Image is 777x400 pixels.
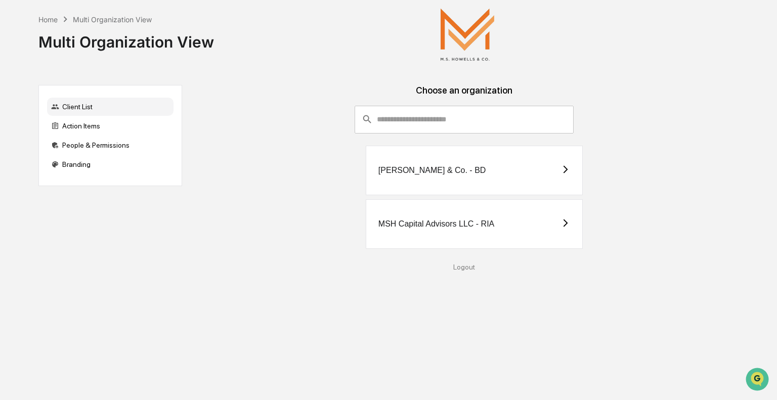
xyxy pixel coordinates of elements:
div: Start new chat [34,77,166,87]
div: Branding [47,155,174,173]
div: We're available if you need us! [34,87,128,96]
span: Data Lookup [20,147,64,157]
div: 🗄️ [73,128,81,137]
span: Preclearance [20,127,65,138]
button: Start new chat [172,80,184,93]
a: 🖐️Preclearance [6,123,69,142]
div: Client List [47,98,174,116]
div: consultant-dashboard__filter-organizations-search-bar [355,106,574,133]
a: 🗄️Attestations [69,123,129,142]
div: MSH Capital Advisors LLC - RIA [378,219,494,229]
a: Powered byPylon [71,171,122,179]
div: [PERSON_NAME] & Co. - BD [378,166,486,175]
img: 1746055101610-c473b297-6a78-478c-a979-82029cc54cd1 [10,77,28,96]
img: M.S. Howells & Co. [417,8,518,61]
div: People & Permissions [47,136,174,154]
div: Multi Organization View [73,15,152,24]
div: Action Items [47,117,174,135]
p: How can we help? [10,21,184,37]
div: Home [38,15,58,24]
div: Multi Organization View [38,25,214,51]
a: 🔎Data Lookup [6,143,68,161]
iframe: Open customer support [745,367,772,394]
div: 🔎 [10,148,18,156]
div: 🖐️ [10,128,18,137]
span: Attestations [83,127,125,138]
div: Logout [190,263,738,271]
span: Pylon [101,171,122,179]
div: Choose an organization [190,85,738,106]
